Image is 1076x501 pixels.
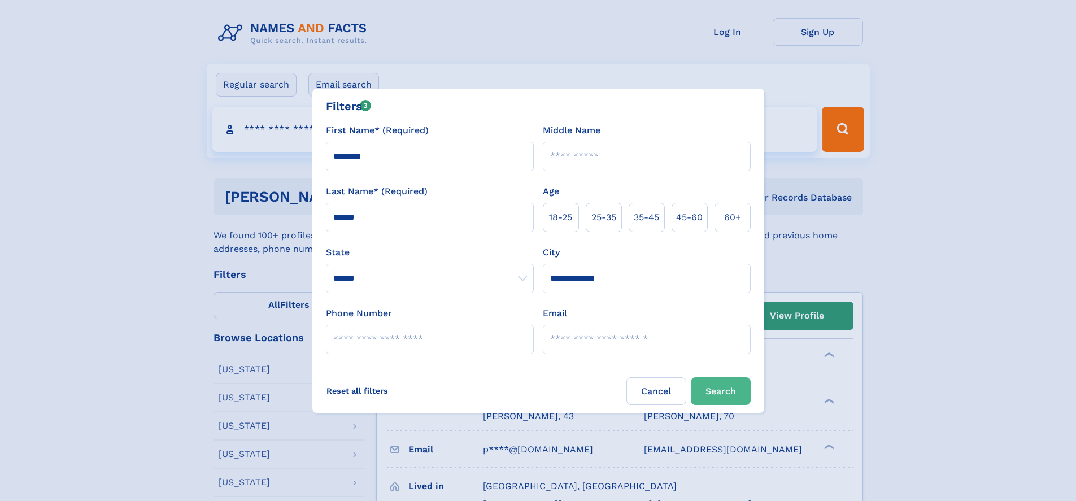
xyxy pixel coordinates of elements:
[626,377,686,405] label: Cancel
[634,211,659,224] span: 35‑45
[326,98,372,115] div: Filters
[326,124,429,137] label: First Name* (Required)
[724,211,741,224] span: 60+
[591,211,616,224] span: 25‑35
[326,185,428,198] label: Last Name* (Required)
[676,211,703,224] span: 45‑60
[319,377,395,404] label: Reset all filters
[326,246,534,259] label: State
[543,307,567,320] label: Email
[543,124,600,137] label: Middle Name
[543,246,560,259] label: City
[691,377,751,405] button: Search
[543,185,559,198] label: Age
[549,211,572,224] span: 18‑25
[326,307,392,320] label: Phone Number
